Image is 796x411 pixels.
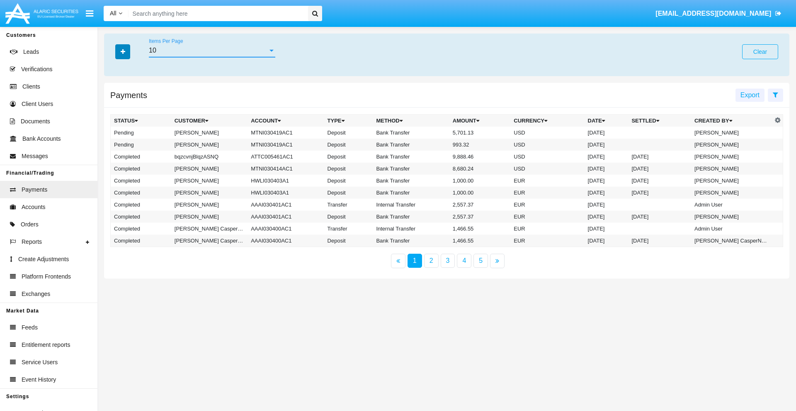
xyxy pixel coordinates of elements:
span: Reports [22,238,42,246]
td: [PERSON_NAME] [171,199,248,211]
th: Settled [628,115,691,127]
td: Deposit [324,175,373,187]
td: EUR [510,223,584,235]
td: HWLI030403A1 [248,187,324,199]
td: [DATE] [585,235,629,247]
td: 8,680.24 [449,163,511,175]
td: 2,557.37 [449,211,511,223]
td: Deposit [324,211,373,223]
td: [PERSON_NAME] [691,151,772,163]
td: Bank Transfer [373,151,449,163]
span: Service Users [22,358,58,367]
td: Bank Transfer [373,211,449,223]
td: [DATE] [585,139,629,151]
td: [DATE] [628,211,691,223]
td: [PERSON_NAME] [691,127,772,139]
td: 1,466.55 [449,235,511,247]
span: Create Adjustments [18,255,69,264]
td: USD [510,151,584,163]
h5: Payments [110,92,147,99]
td: [DATE] [628,187,691,199]
span: [EMAIL_ADDRESS][DOMAIN_NAME] [655,10,771,17]
td: [PERSON_NAME] [691,163,772,175]
td: [DATE] [585,211,629,223]
td: Completed [111,163,171,175]
td: EUR [510,199,584,211]
span: Client Users [22,100,53,108]
td: [PERSON_NAME] [171,163,248,175]
nav: paginator [104,254,789,268]
td: Pending [111,127,171,139]
td: [PERSON_NAME] CasperNotEnoughMoney [691,235,772,247]
span: Accounts [22,203,46,212]
td: USD [510,139,584,151]
span: Orders [21,220,39,229]
td: [PERSON_NAME] CasperNotEnoughMoney [171,223,248,235]
td: [PERSON_NAME] CasperNotEnoughMoney [171,235,248,247]
td: 1,466.55 [449,223,511,235]
span: Bank Accounts [22,135,61,143]
td: EUR [510,175,584,187]
td: Completed [111,211,171,223]
td: AAAI030401AC1 [248,199,324,211]
button: Export [735,89,764,102]
td: Internal Transfer [373,199,449,211]
td: MTNI030414AC1 [248,163,324,175]
span: Exchanges [22,290,50,298]
td: [DATE] [628,163,691,175]
td: AAAI030401AC1 [248,211,324,223]
span: Export [740,91,760,99]
td: 9,888.46 [449,151,511,163]
td: MTNI030419AC1 [248,127,324,139]
td: Admin User [691,223,772,235]
span: All [110,10,116,17]
td: EUR [510,211,584,223]
span: Verifications [21,65,52,74]
span: Documents [21,117,50,126]
td: ATTC005461AC1 [248,151,324,163]
td: Bank Transfer [373,187,449,199]
td: 1,000.00 [449,175,511,187]
td: Bank Transfer [373,127,449,139]
td: [DATE] [585,187,629,199]
td: [PERSON_NAME] [171,139,248,151]
a: 5 [473,254,488,268]
td: [DATE] [585,127,629,139]
td: [PERSON_NAME] [171,175,248,187]
td: Bank Transfer [373,175,449,187]
a: 1 [408,254,422,268]
span: Feeds [22,323,38,332]
span: Entitlement reports [22,341,70,349]
td: USD [510,127,584,139]
td: Deposit [324,163,373,175]
td: AAAI030400AC1 [248,223,324,235]
td: Admin User [691,199,772,211]
th: Date [585,115,629,127]
td: [DATE] [585,223,629,235]
span: Messages [22,152,48,161]
a: All [104,9,129,18]
th: Currency [510,115,584,127]
span: Payments [22,185,47,194]
td: Completed [111,175,171,187]
td: [DATE] [628,235,691,247]
td: HWLI030403A1 [248,175,324,187]
td: Completed [111,187,171,199]
td: Deposit [324,187,373,199]
td: USD [510,163,584,175]
td: [DATE] [628,151,691,163]
td: Bank Transfer [373,139,449,151]
td: Internal Transfer [373,223,449,235]
span: 10 [149,47,156,54]
th: Customer [171,115,248,127]
td: Transfer [324,223,373,235]
td: bqzcvnjBlqzASNQ [171,151,248,163]
td: Completed [111,199,171,211]
td: Pending [111,139,171,151]
td: [PERSON_NAME] [171,187,248,199]
td: [PERSON_NAME] [171,127,248,139]
td: Deposit [324,151,373,163]
td: Completed [111,151,171,163]
td: MTNI030419AC1 [248,139,324,151]
td: Deposit [324,139,373,151]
